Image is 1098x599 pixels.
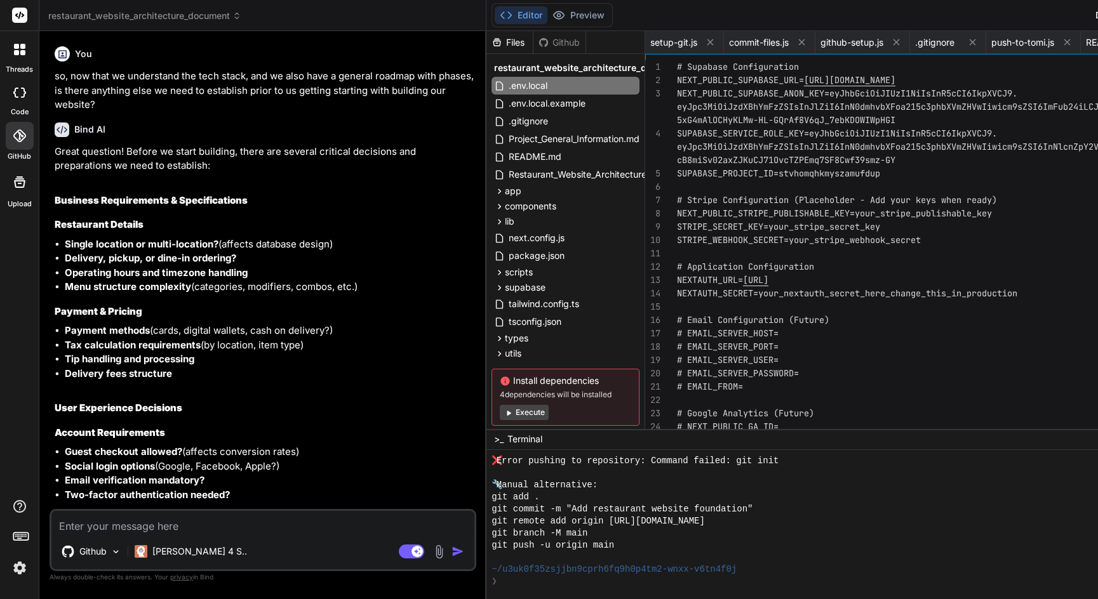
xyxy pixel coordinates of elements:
div: 18 [645,340,660,353]
strong: Social login options [65,460,155,472]
span: next.config.js [507,230,566,246]
div: 4 [645,127,660,140]
span: NEXTAUTH_SECRET=your_nextauth_secret_here_change_t [677,287,931,299]
label: code [11,107,29,117]
li: (categories, modifiers, combos, etc.) [65,280,474,294]
img: Claude 4 Sonnet [135,545,147,558]
span: README.md [507,149,563,164]
span: STRIPE_SECRET_KEY=your_stripe_secret_key [677,221,880,232]
li: (affects database design) [65,237,474,252]
div: 22 [645,393,660,407]
div: 10 [645,234,660,247]
span: # EMAIL_SERVER_HOST= [677,327,779,339]
div: 20 [645,367,660,380]
span: 5xG4mAlOCHyKLMw-HL-GQrAf8V6qJ_7ebKDOWIWpHGI [677,114,895,126]
span: # NEXT_PUBLIC_GA_ID= [677,421,779,432]
p: [PERSON_NAME] 4 S.. [152,545,247,558]
span: .gitignore [915,36,954,49]
div: 24 [645,420,660,433]
li: (Google, Facebook, Apple?) [65,459,474,474]
li: (cards, digital wallets, cash on delivery?) [65,324,474,338]
p: Github [79,545,107,558]
span: s when ready) [931,194,997,206]
span: NEXT_PUBLIC_STRIPE_PUBLISHABLE_KEY=your_stripe_pub [677,207,931,219]
div: 9 [645,220,660,234]
p: Great question! Before we start building, there are several critical decisions and preparations w... [55,145,474,173]
span: package.json [507,248,566,263]
span: # Application Configuration [677,261,814,272]
span: Install dependencies [500,374,631,387]
span: components [505,200,556,213]
span: .env.local.example [507,96,587,111]
span: restaurant_website_architecture_document [48,10,241,22]
span: # Stripe Configuration (Placeholder - Add your key [677,194,931,206]
span: tsconfig.json [507,314,563,329]
div: 21 [645,380,660,393]
strong: Single location or multi-location? [65,238,218,250]
span: NEXT_PUBLIC_SUPABASE_ANON_KEY=eyJhbGciOiJIUzI1NiIs [677,88,931,99]
span: STRIPE_WEBHOOK_SECRET=your_stripe_webhook_secret [677,234,921,246]
span: Manual alternative: [497,479,598,491]
span: lishable_key [931,207,992,219]
span: push-to-tomi.js [991,36,1054,49]
li: (by location, item type) [65,338,474,353]
span: eyJpc3MiOiJzdXBhYmFzZSIsInJlZiI6InN0dmhvbXFoa215c3 [677,101,931,112]
span: # Supabase Configuration [677,61,799,72]
strong: Delivery, pickup, or dine-in ordering? [65,252,236,264]
div: 12 [645,260,660,273]
button: Preview [547,6,610,24]
span: git commit -m "Add restaurant website foundation" [492,503,753,515]
span: ~/u3uk0f35zsjjbn9cprh6fq9h0p4tm2-wnxx-v6tn4f0j [492,563,737,576]
span: Restaurant_Website_Architecture_Plan.md [507,167,685,182]
span: his_in_production [931,287,1017,299]
img: attachment [432,544,446,559]
label: GitHub [8,151,31,162]
span: scripts [505,266,533,279]
img: Pick Models [110,546,121,557]
span: .gitignore [507,114,549,129]
span: restaurant_website_architecture_document [494,62,685,74]
img: settings [9,557,30,579]
h6: Bind AI [74,123,105,136]
span: git remote add origin [URL][DOMAIN_NAME] [492,515,705,527]
span: cB8miSv02axZJKuCJ71OvcTZPEmq7SF8Cwf39smz-GY [677,154,895,166]
strong: Tax calculation requirements [65,339,201,351]
span: >_ [494,433,504,445]
strong: Payment methods [65,324,150,336]
div: 16 [645,313,660,327]
div: 7 [645,194,660,207]
span: privacy [170,573,193,581]
span: # Google Analytics (Future) [677,407,814,419]
span: # EMAIL_SERVER_PORT= [677,341,779,352]
div: 3 [645,87,660,100]
span: utils [505,347,521,360]
label: Upload [8,199,32,209]
strong: Business Requirements & Specifications [55,194,248,206]
strong: Restaurant Details [55,218,144,230]
h6: You [75,48,92,60]
strong: Two-factor authentication needed? [65,489,230,501]
span: ❌ [492,455,496,467]
strong: Payment & Pricing [55,305,142,317]
span: types [505,332,528,345]
label: threads [6,64,33,75]
span: github-setup.js [820,36,883,49]
span: git push -u origin main [492,539,614,551]
div: 14 [645,287,660,300]
span: git branch -M main [492,527,587,539]
span: app [505,185,521,197]
span: [URL][DOMAIN_NAME] [804,74,895,86]
div: 2 [645,74,660,87]
div: 6 [645,180,660,194]
button: Execute [500,405,549,420]
strong: Account Requirements [55,426,165,438]
li: (affects conversion rates) [65,445,474,459]
span: .env.local [507,78,549,93]
span: Project_General_Information.md [507,131,641,147]
span: 4 dependencies will be installed [500,390,631,400]
span: setup-git.js [650,36,697,49]
div: 1 [645,60,660,74]
div: 8 [645,207,660,220]
span: SUPABASE_SERVICE_ROLE_KEY=eyJhbGciOiJIUzI1NiIsInR5 [677,128,931,139]
div: 11 [645,247,660,260]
